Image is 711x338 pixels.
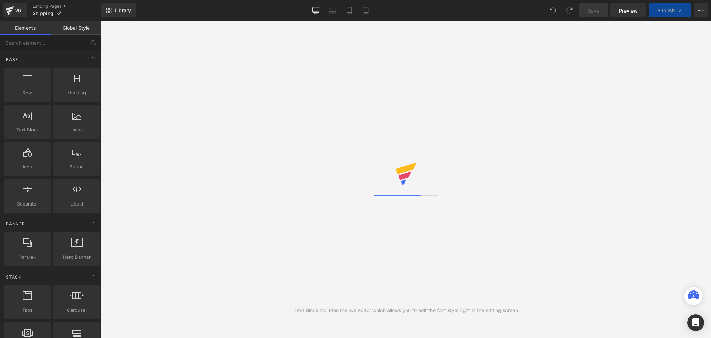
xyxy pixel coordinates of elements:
[294,307,518,314] div: Text Block includes the live editor which allows you to edit the font style right in the editing ...
[610,3,646,17] a: Preview
[6,253,49,261] span: Parallax
[341,3,358,17] a: Tablet
[114,7,131,14] span: Library
[546,3,560,17] button: Undo
[55,200,98,208] span: Liquid
[6,163,49,171] span: Icon
[6,89,49,96] span: Row
[657,8,675,13] span: Publish
[55,163,98,171] span: Button
[619,7,638,14] span: Preview
[5,221,26,227] span: Banner
[563,3,577,17] button: Redo
[588,7,599,14] span: Save
[324,3,341,17] a: Laptop
[687,314,704,331] div: Open Intercom Messenger
[32,10,53,16] span: Shipping
[6,126,49,134] span: Text Block
[3,3,27,17] a: v6
[694,3,708,17] button: More
[55,126,98,134] span: Image
[51,21,101,35] a: Global Style
[6,307,49,314] span: Tabs
[6,200,49,208] span: Separator
[101,3,136,17] a: New Library
[5,56,19,63] span: Base
[358,3,375,17] a: Mobile
[14,6,23,15] div: v6
[5,274,22,280] span: Stack
[55,307,98,314] span: Carousel
[55,253,98,261] span: Hero Banner
[649,3,691,17] button: Publish
[308,3,324,17] a: Desktop
[55,89,98,96] span: Heading
[32,3,101,9] a: Landing Pages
